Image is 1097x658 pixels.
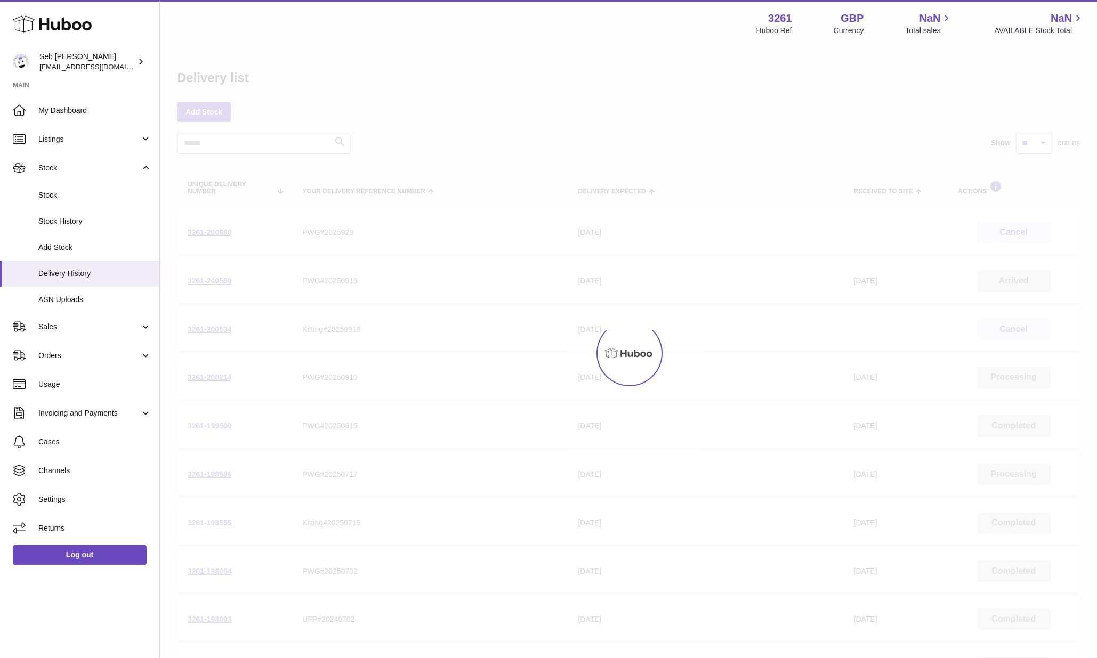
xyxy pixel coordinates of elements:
[38,242,151,253] span: Add Stock
[39,52,135,72] div: Seb [PERSON_NAME]
[768,11,792,26] strong: 3261
[38,523,151,533] span: Returns
[905,26,953,36] span: Total sales
[919,11,940,26] span: NaN
[994,11,1084,36] a: NaN AVAILABLE Stock Total
[834,26,864,36] div: Currency
[38,295,151,305] span: ASN Uploads
[38,134,140,144] span: Listings
[38,351,140,361] span: Orders
[38,466,151,476] span: Channels
[841,11,864,26] strong: GBP
[905,11,953,36] a: NaN Total sales
[38,269,151,279] span: Delivery History
[38,322,140,332] span: Sales
[13,54,29,70] img: ecom@bravefoods.co.uk
[38,379,151,389] span: Usage
[1051,11,1072,26] span: NaN
[38,437,151,447] span: Cases
[38,216,151,226] span: Stock History
[38,105,151,116] span: My Dashboard
[38,163,140,173] span: Stock
[994,26,1084,36] span: AVAILABLE Stock Total
[13,545,147,564] a: Log out
[39,62,157,71] span: [EMAIL_ADDRESS][DOMAIN_NAME]
[38,408,140,418] span: Invoicing and Payments
[38,190,151,200] span: Stock
[756,26,792,36] div: Huboo Ref
[38,494,151,505] span: Settings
